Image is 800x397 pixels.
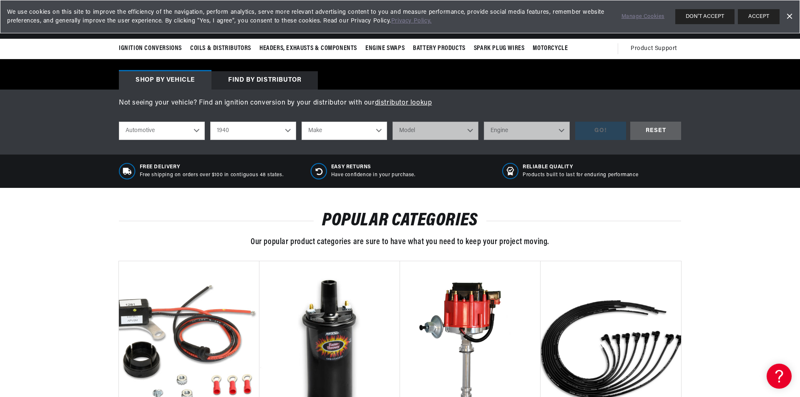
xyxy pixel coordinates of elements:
[7,8,610,25] span: We use cookies on this site to improve the efficiency of the navigation, perform analytics, serve...
[523,164,638,171] span: RELIABLE QUALITY
[375,100,432,106] a: distributor lookup
[631,39,681,59] summary: Product Support
[484,122,570,140] select: Engine
[210,122,296,140] select: Year
[470,39,529,58] summary: Spark Plug Wires
[331,172,415,179] p: Have confidence in your purchase.
[302,122,387,140] select: Make
[474,44,525,53] span: Spark Plug Wires
[738,9,780,24] button: ACCEPT
[392,122,478,140] select: Model
[409,39,470,58] summary: Battery Products
[119,98,681,109] p: Not seeing your vehicle? Find an ignition conversion by your distributor with our
[119,44,182,53] span: Ignition Conversions
[255,39,361,58] summary: Headers, Exhausts & Components
[186,39,255,58] summary: Coils & Distributors
[190,44,251,53] span: Coils & Distributors
[119,39,186,58] summary: Ignition Conversions
[361,39,409,58] summary: Engine Swaps
[528,39,572,58] summary: Motorcycle
[259,44,357,53] span: Headers, Exhausts & Components
[331,164,415,171] span: Easy Returns
[533,44,568,53] span: Motorcycle
[621,12,664,21] a: Manage Cookies
[119,122,205,140] select: Ride Type
[413,44,465,53] span: Battery Products
[391,18,432,24] a: Privacy Policy.
[211,71,318,90] div: Find by Distributor
[783,10,795,23] a: Dismiss Banner
[140,164,284,171] span: Free Delivery
[119,71,211,90] div: Shop by vehicle
[523,172,638,179] p: Products built to last for enduring performance
[140,172,284,179] p: Free shipping on orders over $100 in contiguous 48 states.
[631,44,677,53] span: Product Support
[675,9,735,24] button: DON'T ACCEPT
[365,44,405,53] span: Engine Swaps
[630,122,681,140] div: RESET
